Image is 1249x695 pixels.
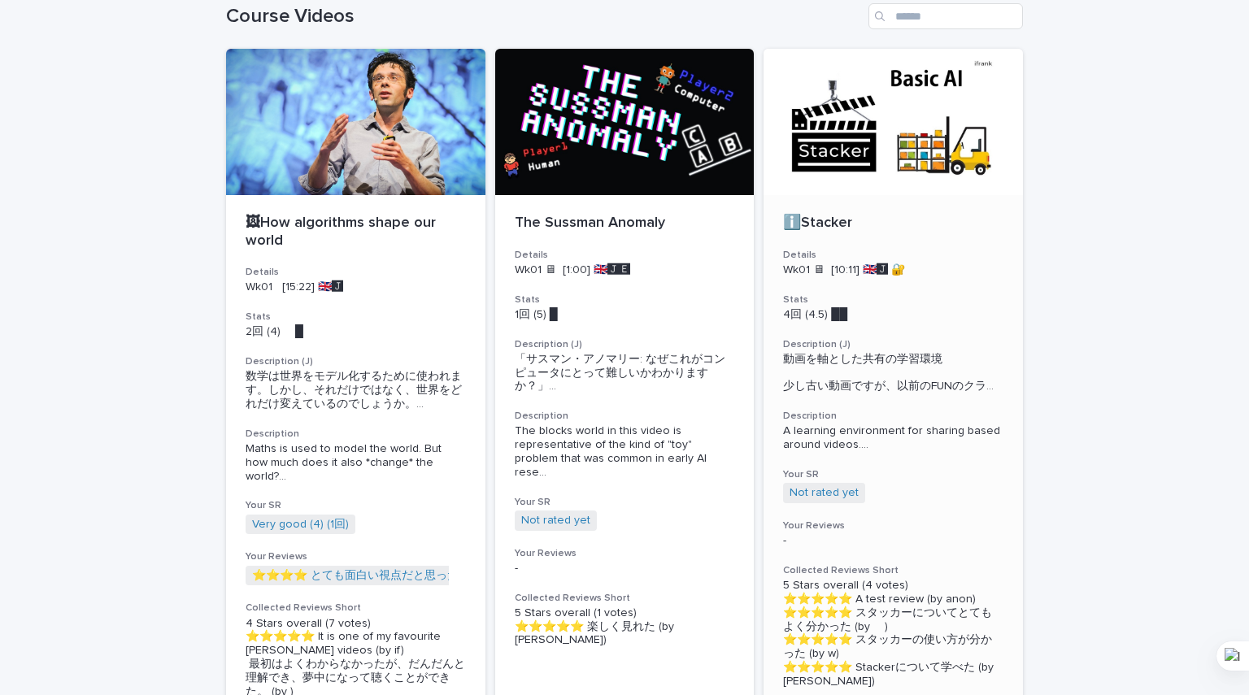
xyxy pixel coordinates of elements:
span: 動画を軸とした共有の学習環境 少し古い動画ですが、以前のFUNのクラ ... [783,353,1003,393]
h3: Collected Reviews Short [515,592,735,605]
span: Maths is used to model the world. But how much does it also *change* the world? ... [246,442,466,483]
div: 「サスマン・アノマリー: なぜこれがコンピュータにとって難しいかわかりますか？」 この動画に登場するブロックの世界は、初期のAI研究でよく見られた「おもちゃ」のように身近な問題の代表です。 サス... [515,353,735,393]
p: - [783,534,1003,548]
h3: Collected Reviews Short [783,564,1003,577]
p: 5 Stars overall (4 votes) ⭐️⭐️⭐️⭐️⭐️ A test review (by anon) ⭐️⭐️⭐️⭐️⭐️ スタッカーについてとてもよく分かった (by ) ... [783,579,1003,688]
h3: Description (J) [515,338,735,351]
h3: Description [515,410,735,423]
p: Wk01 🖥 [10:11] 🇬🇧🅹️ 🔐 [783,263,1003,277]
a: ⭐️⭐️⭐️⭐️ とても面白い視点だと思った (by [PERSON_NAME]) [252,569,572,583]
p: The Sussman Anomaly [515,215,735,232]
h3: Stats [783,293,1003,306]
p: 5 Stars overall (1 votes) ⭐️⭐️⭐️⭐️⭐️ 楽しく見れた (by [PERSON_NAME]) [515,606,735,647]
p: ℹ️Stacker [783,215,1003,232]
div: 数学は世界をモデル化するために使われます。しかし、それだけではなく、世界をどれだけ変えているのでしょうか。 ブラックボックス」という言葉を耳にすることがありますが、これは実際には理解できない方法... [246,370,466,410]
a: Very good (4) (1回) [252,518,349,532]
span: 数学は世界をモデル化するために使われます。しかし、それだけではなく、世界をどれだけ変えているのでしょうか。 ... [246,370,466,410]
p: 🖼How algorithms shape our world [246,215,466,250]
div: Maths is used to model the world. But how much does it also *change* the world? You will hear the... [246,442,466,483]
h3: Details [783,249,1003,262]
h3: Collected Reviews Short [246,602,466,615]
span: A learning environment for sharing based around videos. ... [783,424,1003,452]
input: Search [868,3,1023,29]
p: 4回 (4.5) ██ [783,308,1003,322]
h3: Your SR [515,496,735,509]
a: Not rated yet [790,486,859,500]
p: - [515,562,735,576]
h3: Description [783,410,1003,423]
h3: Description (J) [246,355,466,368]
span: The blocks world in this video is representative of the kind of "toy" problem that was common in ... [515,424,735,479]
h3: Description [246,428,466,441]
h3: Details [246,266,466,279]
h3: Your Reviews [246,550,466,563]
h3: Stats [515,293,735,306]
p: Wk01 [15:22] 🇬🇧🅹️ [246,280,466,294]
h3: Description (J) [783,338,1003,351]
h3: Your Reviews [515,547,735,560]
div: 動画を軸とした共有の学習環境 少し古い動画ですが、以前のFUNのクラスシステム「manaba」をご覧いただけます。 0:00 Stackerを用いる理由 0:52 講義の検索方法 1:09 学習... [783,353,1003,393]
h3: Your Reviews [783,519,1003,532]
p: Wk01 🖥 [1:00] 🇬🇧🅹️🅴️ [515,263,735,277]
h1: Course Videos [226,5,862,28]
div: A learning environment for sharing based around videos. The video is a little old, and you can se... [783,424,1003,452]
h3: Your SR [783,468,1003,481]
p: 1回 (5) █ [515,308,735,322]
h3: Stats [246,311,466,324]
span: 「サスマン・アノマリー: なぜこれがコンピュータにとって難しいかわかりますか？」 ... [515,353,735,393]
a: Not rated yet [521,514,590,528]
h3: Details [515,249,735,262]
p: 2回 (4) █ [246,325,466,339]
h3: Your SR [246,499,466,512]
